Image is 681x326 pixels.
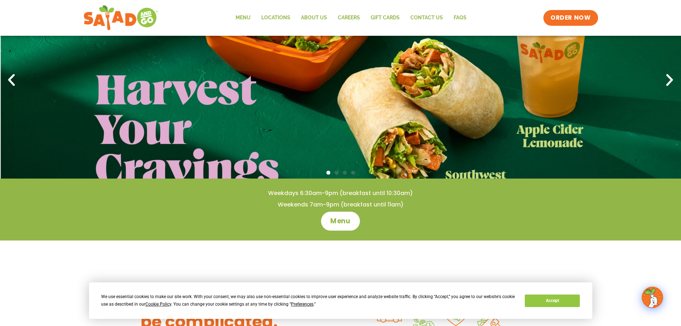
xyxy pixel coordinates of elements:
a: Locations [256,10,296,26]
span: Cookie Policy [145,302,171,307]
img: wpChatIcon [642,287,662,307]
span: Menu [330,216,351,226]
img: new-SAG-logo-768×292 [83,4,159,32]
div: We use essential cookies to make our site work. With your consent, we may also use non-essential ... [101,293,516,308]
span: Go to slide 2 [335,171,339,175]
span: ORDER NOW [551,14,591,22]
span: Go to slide 3 [343,171,347,175]
h4: Weekends 7am-9pm (breakfast until 11am) [14,201,667,209]
span: Go to slide 4 [351,171,355,175]
div: Previous slide [4,72,19,88]
div: Cookie Consent Prompt [89,282,592,319]
a: FAQs [448,10,472,26]
a: Menu [230,10,256,26]
a: ORDER NOW [543,10,598,26]
h4: Weekdays 6:30am-9pm (breakfast until 10:30am) [14,189,667,197]
a: Menu [321,211,360,230]
button: Accept [525,295,580,307]
a: About Us [296,10,332,26]
nav: Menu [230,10,472,26]
span: Preferences [291,302,314,307]
a: Careers [332,10,365,26]
span: Go to slide 1 [326,171,330,175]
div: Next slide [662,72,677,88]
a: GIFT CARDS [365,10,405,26]
a: Contact Us [405,10,448,26]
